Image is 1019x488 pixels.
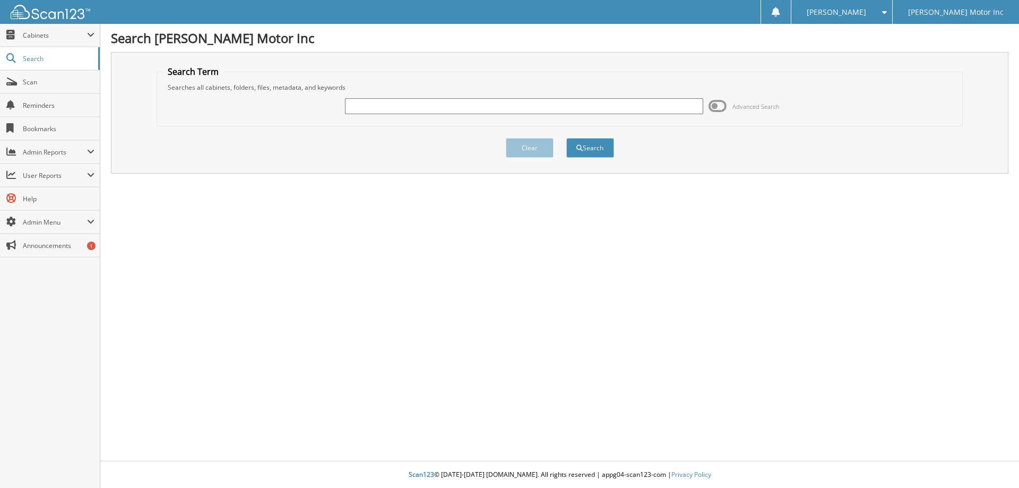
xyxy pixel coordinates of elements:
iframe: Chat Widget [966,437,1019,488]
span: Scan123 [409,470,434,479]
legend: Search Term [162,66,224,78]
span: Search [23,54,93,63]
span: Reminders [23,101,94,110]
span: User Reports [23,171,87,180]
span: Admin Menu [23,218,87,227]
span: [PERSON_NAME] [807,9,866,15]
span: [PERSON_NAME] Motor Inc [908,9,1004,15]
span: Help [23,194,94,203]
button: Clear [506,138,554,158]
div: Searches all cabinets, folders, files, metadata, and keywords [162,83,957,92]
span: Scan [23,78,94,87]
img: scan123-logo-white.svg [11,5,90,19]
span: Bookmarks [23,124,94,133]
div: © [DATE]-[DATE] [DOMAIN_NAME]. All rights reserved | appg04-scan123-com | [100,462,1019,488]
h1: Search [PERSON_NAME] Motor Inc [111,29,1008,47]
div: 1 [87,242,96,250]
span: Advanced Search [732,102,780,110]
span: Cabinets [23,31,87,40]
button: Search [566,138,614,158]
a: Privacy Policy [671,470,711,479]
span: Admin Reports [23,148,87,157]
span: Announcements [23,241,94,250]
